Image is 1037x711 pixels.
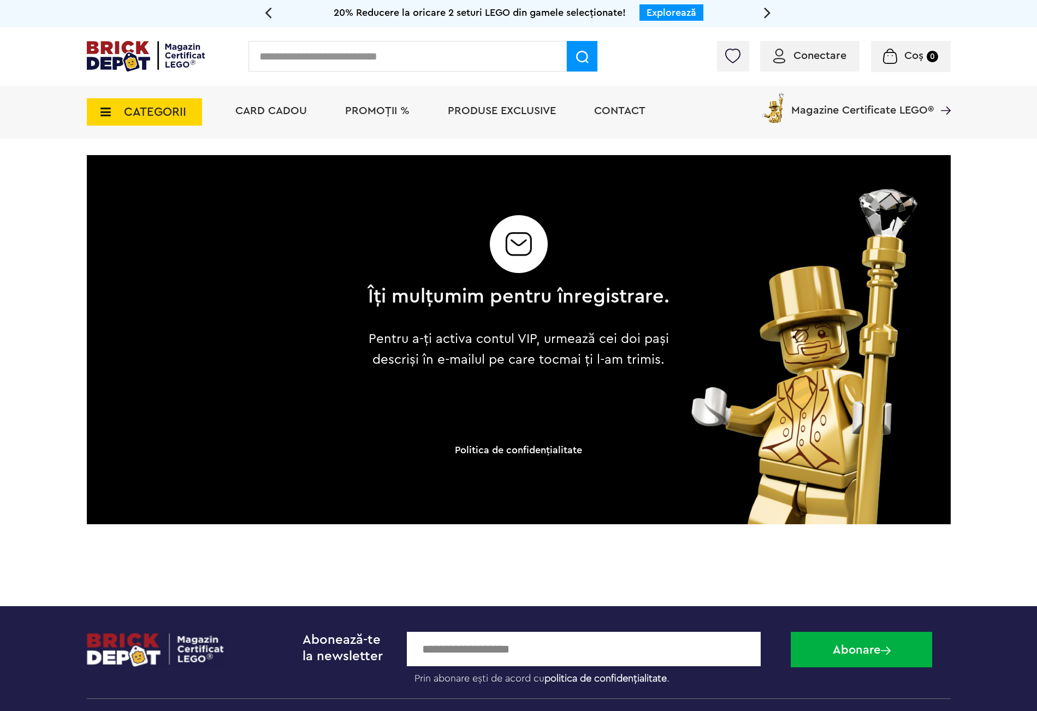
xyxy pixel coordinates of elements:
span: Abonează-te la newsletter [303,633,383,663]
a: Magazine Certificate LEGO® [934,91,951,102]
a: Contact [594,105,645,116]
button: Abonare [791,632,932,667]
img: Abonare [881,647,891,655]
p: Pentru a-ți activa contul VIP, urmează cei doi pași descriși în e-mailul pe care tocmai ți l-am t... [359,329,678,370]
a: Explorează [647,8,696,17]
span: CATEGORII [124,106,186,118]
a: PROMOȚII % [345,105,410,116]
span: Magazine Certificate LEGO® [791,91,934,116]
img: footerlogo [87,632,225,667]
a: Card Cadou [235,105,307,116]
a: Produse exclusive [448,105,556,116]
a: Politica de confidenţialitate [455,445,582,455]
a: Conectare [773,50,846,61]
h2: Îți mulțumim pentru înregistrare. [368,286,669,307]
a: politica de confidențialitate [544,673,667,683]
label: Prin abonare ești de acord cu . [407,666,783,685]
small: 0 [927,51,938,62]
span: 20% Reducere la oricare 2 seturi LEGO din gamele selecționate! [334,8,626,17]
span: Conectare [793,50,846,61]
span: Coș [904,50,923,61]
